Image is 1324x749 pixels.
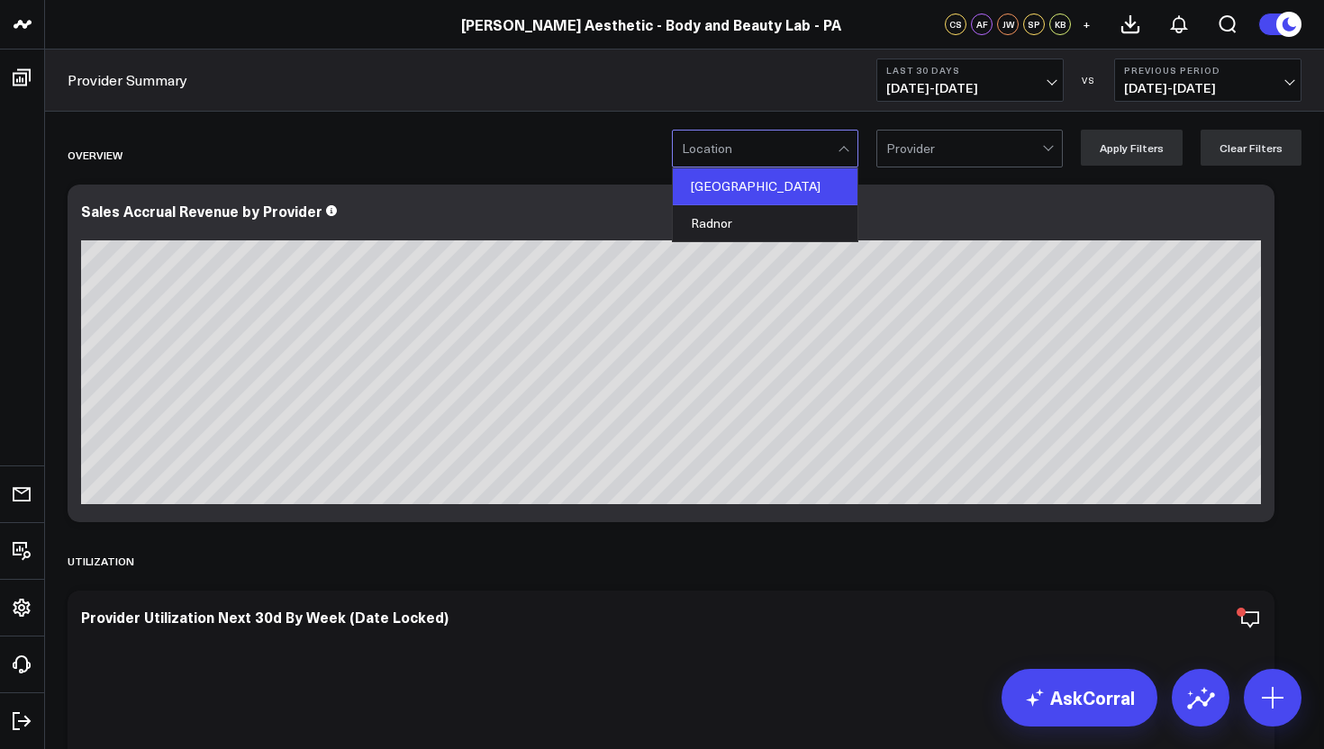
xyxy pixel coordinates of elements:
button: Apply Filters [1081,130,1183,166]
a: [PERSON_NAME] Aesthetic - Body and Beauty Lab - PA [461,14,841,34]
a: AskCorral [1002,669,1157,726]
button: Clear Filters [1201,130,1301,166]
div: JW [997,14,1019,35]
div: CS [945,14,966,35]
div: Sales Accrual Revenue by Provider [81,201,322,221]
div: UTILIZATION [68,540,134,582]
a: Provider Summary [68,70,187,90]
div: Radnor [673,205,857,241]
div: Overview [68,134,122,176]
div: [GEOGRAPHIC_DATA] [673,168,857,205]
div: Provider Utilization Next 30d By Week (Date Locked) [81,607,449,627]
div: AF [971,14,993,35]
div: KB [1049,14,1071,35]
button: Last 30 Days[DATE]-[DATE] [876,59,1064,102]
button: Previous Period[DATE]-[DATE] [1114,59,1301,102]
button: + [1075,14,1097,35]
span: [DATE] - [DATE] [886,81,1054,95]
div: VS [1073,75,1105,86]
b: Previous Period [1124,65,1292,76]
span: + [1083,18,1091,31]
span: [DATE] - [DATE] [1124,81,1292,95]
div: SP [1023,14,1045,35]
b: Last 30 Days [886,65,1054,76]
